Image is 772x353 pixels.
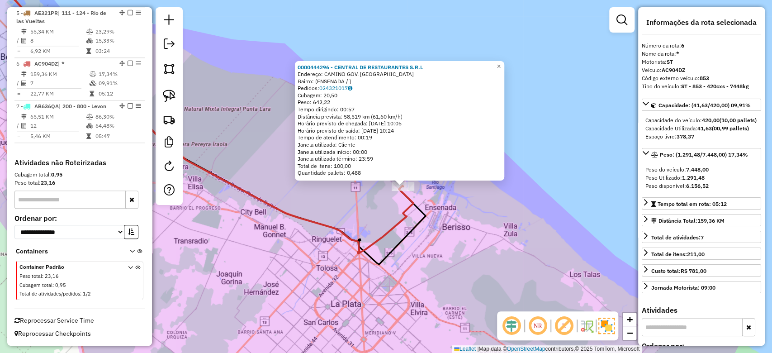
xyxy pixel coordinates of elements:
[30,70,89,79] td: 159,36 KM
[160,11,178,31] a: Nova sessão e pesquisa
[16,60,65,67] span: 6 -
[21,81,27,86] i: Total de Atividades
[59,103,106,110] span: | 200 - 800 - Levon
[298,148,502,156] div: Janela utilizada início: 00:00
[660,151,748,158] span: Peso: (1.291,48/7.448,00) 17,34%
[651,217,725,225] div: Distância Total:
[623,326,636,340] a: Zoom out
[298,127,502,134] div: Horário previsto de saída: [DATE] 10:24
[14,316,94,324] span: Reprocessar Service Time
[642,58,761,66] div: Motorista:
[42,273,43,279] span: :
[14,158,145,167] h4: Atividades não Roteirizadas
[124,225,138,239] button: Ordem crescente
[21,123,27,129] i: Total de Atividades
[83,291,91,297] span: 1/2
[30,132,86,141] td: 5,46 KM
[477,346,478,352] span: |
[95,121,141,130] td: 64,48%
[642,248,761,260] a: Total de itens:211,00
[642,281,761,293] a: Jornada Motorista: 09:00
[298,99,330,105] span: Peso: 642,22
[642,231,761,243] a: Total de atividades:7
[701,234,704,241] strong: 7
[98,70,141,79] td: 17,34%
[86,123,93,129] i: % de utilização da cubagem
[298,113,502,120] div: Distância prevista: 58,519 km (61,60 km/h)
[298,71,502,78] div: Endereço: CAMINO GOV. [GEOGRAPHIC_DATA]
[34,60,58,67] span: AC904DZ
[298,106,502,113] div: Tempo dirigindo: 00:57
[136,103,141,109] em: Opções
[667,58,673,65] strong: ST
[642,50,761,58] div: Nome da rota:
[163,113,175,126] img: Criar rota
[348,86,352,91] i: Observações
[682,174,705,181] strong: 1.291,48
[298,155,502,162] div: Janela utilizada término: 23:59
[642,306,761,315] h4: Atividades
[16,121,21,130] td: /
[30,47,86,56] td: 6,92 KM
[95,36,141,45] td: 15,33%
[30,112,86,121] td: 65,51 KM
[553,315,575,337] span: Exibir rótulo
[21,114,27,119] i: Distância Total
[642,18,761,27] h4: Informações da rota selecionada
[19,273,42,279] span: Peso total
[14,171,145,179] div: Cubagem total:
[16,36,21,45] td: /
[298,162,502,170] div: Total de itens: 100,00
[21,29,27,34] i: Distância Total
[298,64,502,177] div: Tempo de atendimento: 00:19
[16,247,118,256] span: Containers
[645,174,758,182] div: Peso Utilizado:
[30,89,89,98] td: 22,77 KM
[645,166,709,173] span: Peso do veículo:
[642,66,761,74] div: Veículo:
[651,284,715,292] div: Jornada Motorista: 09:00
[454,346,476,352] a: Leaflet
[645,133,758,141] div: Espaço livre:
[86,48,91,54] i: Tempo total em rota
[95,27,141,36] td: 23,29%
[598,318,615,334] img: Exibir/Ocultar setores
[119,61,125,66] em: Alterar sequência das rotas
[651,250,705,258] div: Total de itens:
[645,116,758,124] div: Capacidade do veículo:
[298,85,502,92] div: Pedidos:
[645,124,758,133] div: Capacidade Utilizada:
[662,67,685,73] strong: AC904DZ
[642,340,761,351] label: Ordenar por:
[623,313,636,326] a: Zoom in
[642,99,761,111] a: Capacidade: (41,63/420,00) 09,91%
[298,120,502,127] div: Horário previsto de chegada: [DATE] 10:05
[642,162,761,194] div: Peso: (1.291,48/7.448,00) 17,34%
[30,79,89,88] td: 7
[642,148,761,160] a: Peso: (1.291,48/7.448,00) 17,34%
[452,345,642,353] div: Map data © contributors,© 2025 TomTom, Microsoft
[14,179,145,187] div: Peso total:
[52,282,54,288] span: :
[686,182,709,189] strong: 6.156,52
[712,125,749,132] strong: (00,99 pallets)
[128,103,133,109] em: Finalizar rota
[681,267,706,274] strong: R$ 781,00
[19,282,52,288] span: Cubagem total
[298,78,502,85] div: Bairro: (ENSENADA / )
[86,38,93,43] i: % de utilização da cubagem
[298,64,423,71] a: 0000444296 - CENTRAL DE RESTAURANTES S.R.L
[30,36,86,45] td: 8
[95,112,141,121] td: 86,30%
[642,214,761,226] a: Distância Total:159,36 KM
[21,72,27,77] i: Distância Total
[507,346,545,352] a: OpenStreetMap
[160,133,178,153] a: Criar modelo
[642,74,761,82] div: Código externo veículo:
[34,103,59,110] span: AB636QA
[19,263,117,271] span: Container Padrão
[86,114,93,119] i: % de utilização do peso
[51,171,62,178] strong: 0,95
[30,121,86,130] td: 12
